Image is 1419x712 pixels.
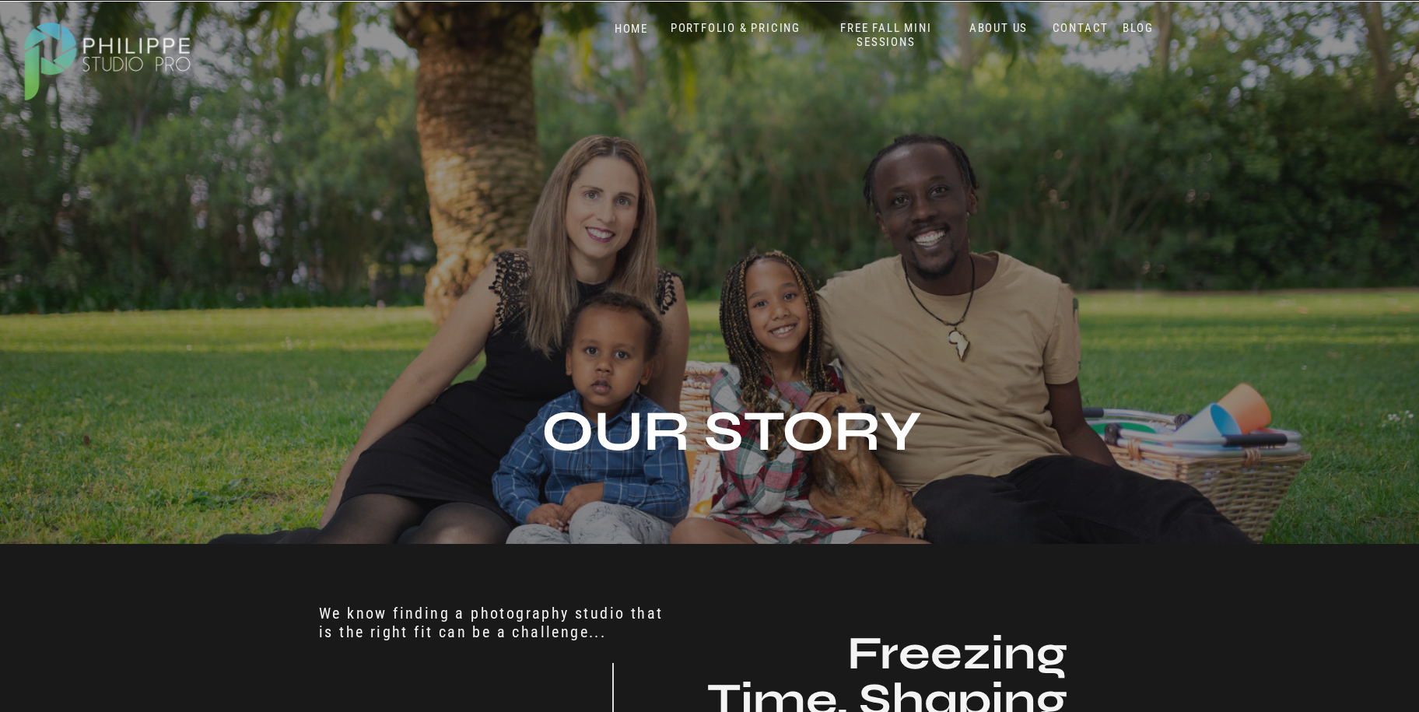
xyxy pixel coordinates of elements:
a: FREE FALL MINI SESSIONS [822,21,951,50]
a: BLOG [1119,21,1158,36]
a: CONTACT [1049,21,1112,36]
h1: Our Story [330,403,1133,518]
a: ABOUT US [965,21,1032,36]
a: HOME [598,22,664,37]
a: PORTFOLIO & PRICING [664,21,807,36]
h2: We know finding a photography studio that is the right fit can be a challenge... [319,604,667,640]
